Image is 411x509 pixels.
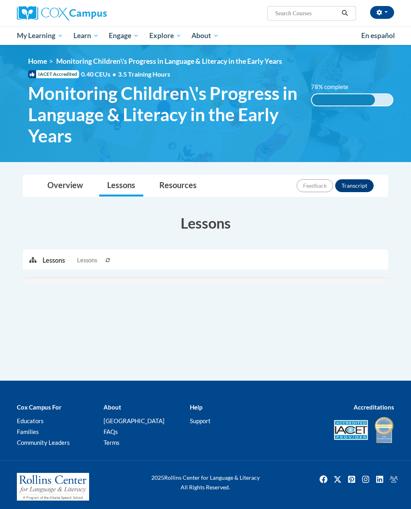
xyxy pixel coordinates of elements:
a: Explore [144,26,187,45]
a: Engage [104,26,144,45]
img: Rollins Center for Language & Literacy - A Program of the Atlanta Speech School [17,473,89,501]
b: About [104,404,121,411]
p: Lessons [43,256,65,265]
a: En español [356,27,400,44]
div: 78% complete [312,94,375,105]
button: Account Settings [370,6,394,19]
span: • [112,70,116,78]
h3: Lessons [23,213,388,233]
a: Home [28,57,47,65]
span: Lessons [77,256,97,265]
img: Twitter icon [331,473,344,486]
a: FAQs [104,428,118,435]
a: Terms [104,439,120,446]
b: Cox Campus For [17,404,61,411]
span: Explore [149,31,181,41]
a: Linkedin [373,473,386,486]
button: Feedback [297,179,333,192]
input: Search Courses [275,8,339,18]
a: Families [17,428,39,435]
img: Facebook icon [317,473,330,486]
img: Cox Campus [17,6,107,20]
img: Pinterest icon [345,473,358,486]
div: Rollins Center for Language & Literacy All Rights Reserved. [140,473,270,492]
a: Resources [151,175,205,197]
a: Overview [39,175,91,197]
a: Learn [68,26,104,45]
div: Main menu [11,26,400,45]
a: Pinterest [345,473,358,486]
img: Instagram icon [359,473,372,486]
img: Facebook group icon [387,473,400,486]
span: En español [361,31,395,40]
a: My Learning [12,26,68,45]
a: [GEOGRAPHIC_DATA] [104,417,165,424]
img: IDA® Accredited [374,416,394,444]
a: Facebook [317,473,330,486]
button: Transcript [335,179,374,192]
b: Help [190,404,202,411]
span: Learn [73,31,99,41]
img: LinkedIn icon [373,473,386,486]
span: Engage [109,31,139,41]
b: Accreditations [354,404,394,411]
a: Support [190,417,211,424]
span: Monitoring Children\'s Progress in Language & Literacy in the Early Years [56,57,282,65]
a: Facebook Group [387,473,400,486]
a: About [187,26,224,45]
a: Cox Campus [17,6,134,20]
span: 3.5 Training Hours [118,70,170,78]
span: About [191,31,219,41]
span: Monitoring Children\'s Progress in Language & Literacy in the Early Years [28,83,299,146]
span: My Learning [17,31,63,41]
a: Twitter [331,473,344,486]
label: 78% complete [311,83,357,91]
button: Search [339,8,351,18]
a: Educators [17,417,44,424]
a: Community Leaders [17,439,70,446]
a: Instagram [359,473,372,486]
a: Lessons [99,175,143,197]
span: 2025 [151,474,164,481]
span: 0.40 CEUs [81,70,118,79]
span: IACET Accredited [28,70,79,78]
img: Accredited IACET® Provider [334,420,368,440]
